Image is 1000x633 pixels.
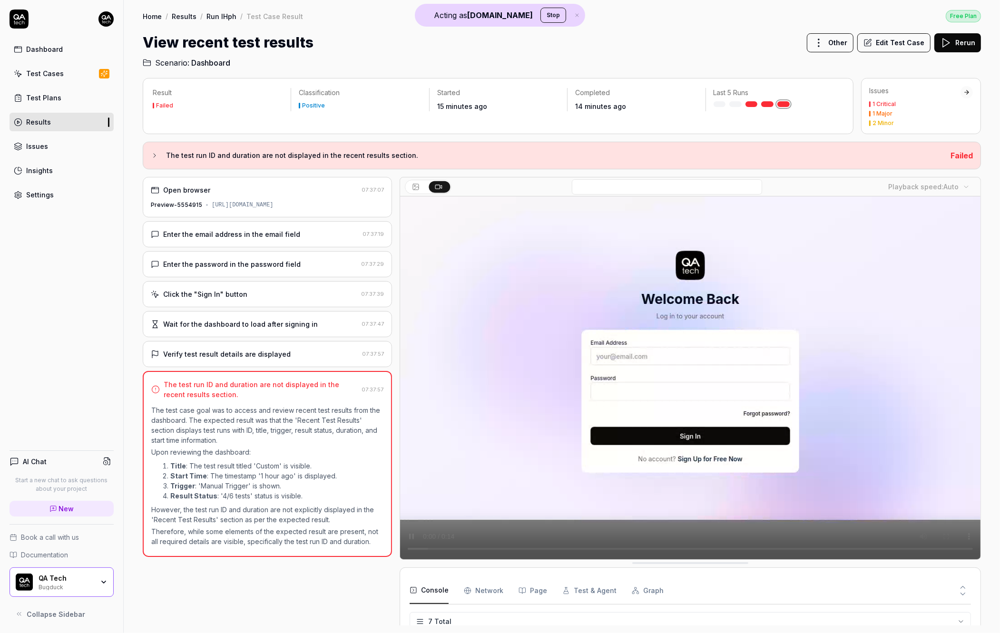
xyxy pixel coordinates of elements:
button: The test run ID and duration are not displayed in the recent results section. [151,150,943,161]
p: However, the test run ID and duration are not explicitly displayed in the 'Recent Test Results' s... [151,505,383,525]
a: Test Plans [10,88,114,107]
time: 07:37:29 [361,261,384,267]
a: Free Plan [946,10,981,22]
button: Edit Test Case [857,33,931,52]
h1: View recent test results [143,32,314,53]
div: Test Cases [26,68,64,78]
time: 07:37:07 [362,186,384,193]
li: : The timestamp '1 hour ago' is displayed. [170,471,383,481]
button: Collapse Sidebar [10,604,114,623]
p: The test case goal was to access and review recent test results from the dashboard. The expected ... [151,405,383,445]
a: Run lHph [206,11,236,21]
div: Insights [26,166,53,175]
li: : '4/6 tests' status is visible. [170,491,383,501]
div: Preview-5554915 [151,201,202,209]
p: Classification [299,88,421,97]
div: Issues [26,141,48,151]
a: Book a call with us [10,532,114,542]
p: Therefore, while some elements of the expected result are present, not all required details are v... [151,526,383,546]
time: 07:37:19 [363,231,384,237]
time: 07:37:47 [362,321,384,327]
div: Settings [26,190,54,200]
div: Click the "Sign In" button [163,289,247,299]
div: Enter the email address in the email field [163,229,300,239]
button: Console [410,577,449,604]
div: 1 Major [873,111,892,117]
a: Settings [10,185,114,204]
div: QA Tech [39,574,94,583]
a: Dashboard [10,40,114,58]
strong: Title [170,462,186,470]
div: Test Plans [26,93,61,103]
time: 14 minutes ago [575,102,626,110]
a: Results [10,113,114,131]
h3: The test run ID and duration are not displayed in the recent results section. [166,150,943,161]
a: Insights [10,161,114,180]
div: Verify test result details are displayed [163,349,291,359]
button: Network [464,577,503,604]
span: Dashboard [191,57,230,68]
strong: Start Time [170,472,207,480]
div: Results [26,117,51,127]
div: Test Case Result [246,11,303,21]
button: Graph [632,577,664,604]
img: 7ccf6c19-61ad-4a6c-8811-018b02a1b829.jpg [98,11,114,27]
button: Stop [540,8,566,23]
button: Page [519,577,547,604]
div: The test run ID and duration are not displayed in the recent results section. [164,380,358,399]
time: 07:37:57 [362,351,384,357]
div: Open browser [163,185,210,195]
div: Dashboard [26,44,63,54]
p: Start a new chat to ask questions about your project [10,476,114,493]
a: Test Cases [10,64,114,83]
div: Enter the password in the password field [163,259,301,269]
a: Documentation [10,550,114,560]
p: Started [437,88,559,97]
span: Documentation [21,550,68,560]
div: Playback speed: [888,182,959,192]
a: Issues [10,137,114,156]
button: Test & Agent [562,577,617,604]
a: New [10,501,114,516]
span: Failed [951,151,973,160]
a: Results [172,11,196,21]
button: Other [807,33,853,52]
button: Rerun [934,33,981,52]
div: Wait for the dashboard to load after signing in [163,319,318,329]
time: 15 minutes ago [437,102,487,110]
span: New [59,504,74,514]
div: Bugduck [39,583,94,590]
div: [URL][DOMAIN_NAME] [212,201,274,209]
h4: AI Chat [23,457,47,467]
button: QA Tech LogoQA TechBugduck [10,567,114,597]
p: Upon reviewing the dashboard: [151,447,383,457]
li: : The test result titled 'Custom' is visible. [170,461,383,471]
strong: Result Status [170,492,217,500]
li: : 'Manual Trigger' is shown. [170,481,383,491]
p: Last 5 Runs [714,88,836,97]
time: 07:37:39 [361,291,384,297]
span: Book a call with us [21,532,79,542]
div: Failed [156,103,173,108]
img: QA Tech Logo [16,574,33,591]
span: Scenario: [153,57,189,68]
div: / [240,11,243,21]
div: Issues [869,86,961,96]
strong: Trigger [170,482,195,490]
p: Result [153,88,283,97]
div: Positive [302,103,325,108]
a: Scenario:Dashboard [143,57,230,68]
div: / [166,11,168,21]
p: Completed [575,88,697,97]
div: 2 Minor [873,120,894,126]
div: / [200,11,203,21]
div: 1 Critical [873,101,896,107]
time: 07:37:57 [362,386,383,393]
span: Collapse Sidebar [27,609,85,619]
a: Home [143,11,162,21]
